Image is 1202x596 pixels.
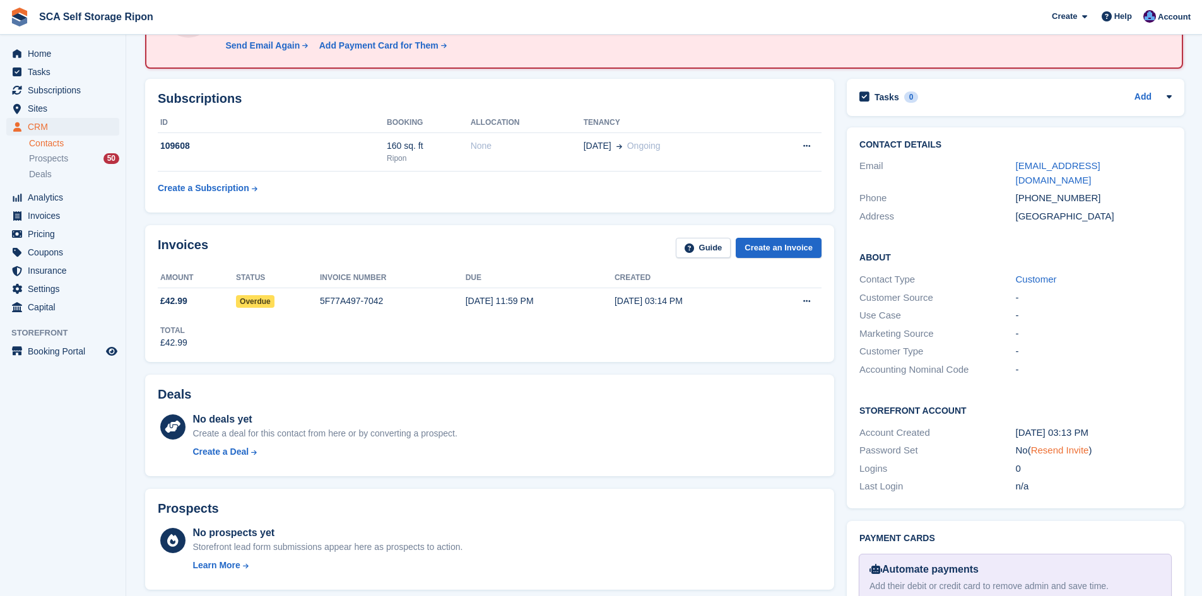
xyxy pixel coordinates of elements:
th: Booking [387,113,471,133]
div: [GEOGRAPHIC_DATA] [1016,209,1172,224]
div: No [1016,443,1172,458]
div: - [1016,344,1172,359]
h2: Contact Details [859,140,1172,150]
div: Automate payments [869,562,1161,577]
a: Contacts [29,137,119,149]
div: Use Case [859,308,1015,323]
div: Email [859,159,1015,187]
th: Allocation [471,113,584,133]
th: Status [236,268,320,288]
span: Help [1114,10,1132,23]
span: Booking Portal [28,342,103,360]
a: menu [6,207,119,225]
div: Account Created [859,426,1015,440]
span: [DATE] [584,139,611,153]
h2: Invoices [158,238,208,259]
a: menu [6,262,119,279]
div: £42.99 [160,336,187,349]
div: Address [859,209,1015,224]
th: Tenancy [584,113,761,133]
a: Prospects 50 [29,152,119,165]
a: Customer [1016,274,1057,284]
th: Created [615,268,763,288]
div: Logins [859,462,1015,476]
a: Create an Invoice [736,238,822,259]
div: [DATE] 11:59 PM [466,295,615,308]
a: Create a Deal [192,445,457,459]
span: Deals [29,168,52,180]
span: Insurance [28,262,103,279]
h2: Payment cards [859,534,1172,544]
h2: Deals [158,387,191,402]
h2: Tasks [875,91,899,103]
div: - [1016,308,1172,323]
a: Resend Invite [1031,445,1089,455]
th: Amount [158,268,236,288]
a: menu [6,189,119,206]
div: 160 sq. ft [387,139,471,153]
a: menu [6,225,119,243]
a: SCA Self Storage Ripon [34,6,158,27]
div: Create a Deal [192,445,249,459]
th: Invoice number [320,268,466,288]
h2: Storefront Account [859,404,1172,416]
div: No prospects yet [192,525,463,540]
span: Create [1052,10,1077,23]
div: - [1016,363,1172,377]
div: Marketing Source [859,327,1015,341]
div: Create a deal for this contact from here or by converting a prospect. [192,427,457,440]
span: Prospects [29,153,68,165]
a: menu [6,81,119,99]
a: Create a Subscription [158,177,257,200]
div: 109608 [158,139,387,153]
a: menu [6,118,119,136]
a: menu [6,298,119,316]
h2: Prospects [158,501,219,516]
div: n/a [1016,479,1172,494]
a: Guide [676,238,731,259]
div: Password Set [859,443,1015,458]
div: Storefront lead form submissions appear here as prospects to action. [192,540,463,554]
div: - [1016,291,1172,305]
div: 0 [1016,462,1172,476]
span: Subscriptions [28,81,103,99]
div: Customer Type [859,344,1015,359]
span: CRM [28,118,103,136]
div: Last Login [859,479,1015,494]
a: menu [6,280,119,298]
span: Settings [28,280,103,298]
span: ( ) [1028,445,1092,455]
span: Account [1158,11,1191,23]
a: Preview store [104,344,119,359]
div: - [1016,327,1172,341]
img: Sarah Race [1143,10,1156,23]
a: menu [6,342,119,360]
div: 50 [103,153,119,164]
div: No deals yet [192,412,457,427]
a: menu [6,243,119,261]
h2: Subscriptions [158,91,822,106]
div: Accounting Nominal Code [859,363,1015,377]
span: Analytics [28,189,103,206]
div: [DATE] 03:13 PM [1016,426,1172,440]
span: Ongoing [627,141,661,151]
a: menu [6,45,119,62]
div: Send Email Again [225,39,300,52]
a: [EMAIL_ADDRESS][DOMAIN_NAME] [1016,160,1100,185]
th: Due [466,268,615,288]
img: stora-icon-8386f47178a22dfd0bd8f6a31ec36ba5ce8667c1dd55bd0f319d3a0aa187defe.svg [10,8,29,26]
div: Customer Source [859,291,1015,305]
div: Add Payment Card for Them [319,39,439,52]
th: ID [158,113,387,133]
span: Coupons [28,243,103,261]
a: Add [1134,90,1152,105]
a: Deals [29,168,119,181]
div: Add their debit or credit card to remove admin and save time. [869,580,1161,593]
div: Phone [859,191,1015,206]
a: menu [6,63,119,81]
div: Contact Type [859,272,1015,287]
div: [PHONE_NUMBER] [1016,191,1172,206]
span: Storefront [11,327,126,339]
span: Sites [28,100,103,117]
div: Total [160,325,187,336]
